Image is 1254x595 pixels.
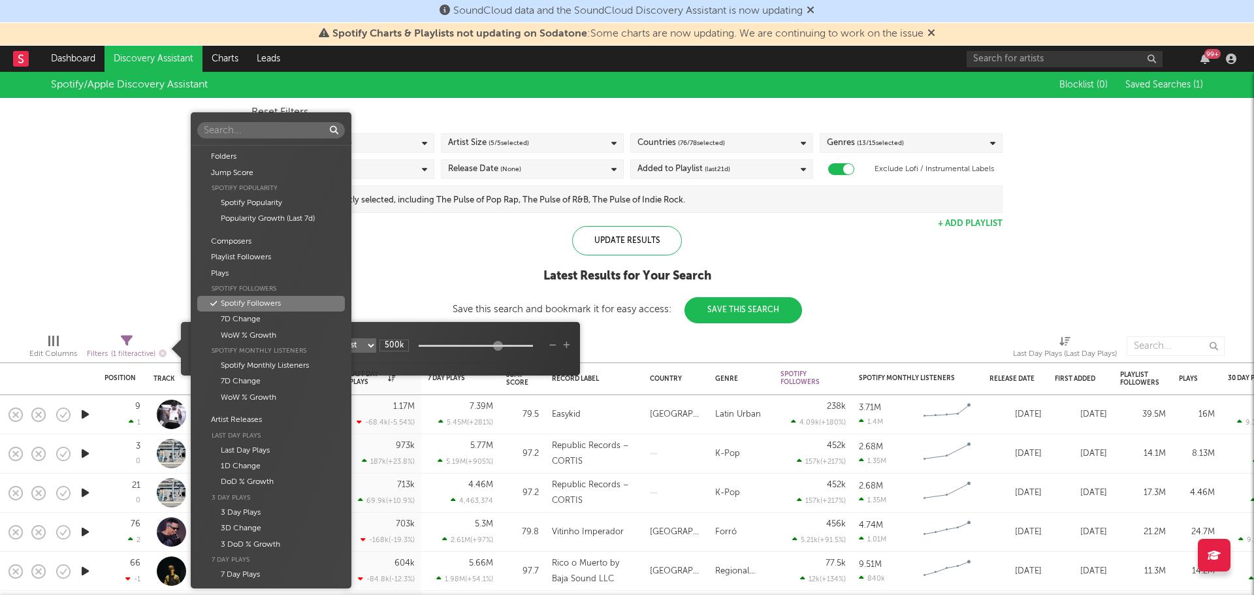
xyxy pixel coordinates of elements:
[197,195,344,211] div: Spotify Popularity
[197,521,344,536] div: 3D Change
[197,344,344,358] div: Spotify Monthly Listeners
[197,537,344,553] div: 3 DoD % Growth
[197,458,344,474] div: 1D Change
[197,567,344,583] div: 7 Day Plays
[197,374,344,389] div: 7D Change
[197,443,344,458] div: Last Day Plays
[197,553,344,567] div: 7 Day Plays
[197,358,344,374] div: Spotify Monthly Listeners
[197,249,344,265] div: Playlist Followers
[197,412,344,428] div: Artist Releases
[197,211,344,227] div: Popularity Growth (Last 7d)
[197,122,344,138] input: Search...
[197,149,344,165] div: Folders
[197,281,344,296] div: Spotify Followers
[197,181,344,195] div: Spotify Popularity
[197,490,344,505] div: 3 Day Plays
[197,505,344,521] div: 3 Day Plays
[197,328,344,344] div: WoW % Growth
[197,165,344,181] div: Jump Score
[197,266,344,281] div: Plays
[197,390,344,406] div: WoW % Growth
[197,428,344,443] div: Last Day Plays
[197,474,344,490] div: DoD % Growth
[197,296,344,312] div: Spotify Followers
[197,234,344,249] div: Composers
[197,312,344,327] div: 7D Change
